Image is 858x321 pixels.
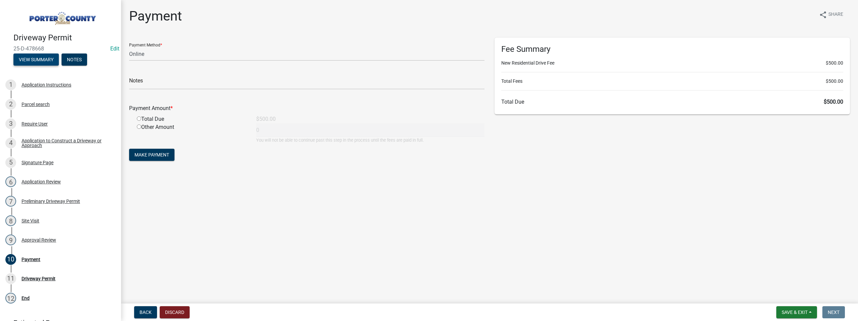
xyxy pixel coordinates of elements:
[129,149,174,161] button: Make Payment
[776,306,817,318] button: Save & Exit
[22,199,80,204] div: Preliminary Driveway Permit
[22,276,55,281] div: Driveway Permit
[5,196,16,207] div: 7
[22,138,110,148] div: Application to Construct a Driveway or Approach
[5,235,16,245] div: 9
[782,310,808,315] span: Save & Exit
[22,257,40,262] div: Payment
[5,79,16,90] div: 1
[134,152,169,157] span: Make Payment
[22,179,61,184] div: Application Review
[129,8,182,24] h1: Payment
[826,78,843,85] span: $500.00
[501,44,843,54] h6: Fee Summary
[826,60,843,67] span: $500.00
[501,78,843,85] li: Total Fees
[140,310,152,315] span: Back
[5,273,16,284] div: 11
[22,238,56,242] div: Approval Review
[5,176,16,187] div: 6
[62,53,87,66] button: Notes
[110,45,119,52] wm-modal-confirm: Edit Application Number
[13,7,110,26] img: Porter County, Indiana
[13,57,59,63] wm-modal-confirm: Summary
[824,99,843,105] span: $500.00
[5,99,16,110] div: 2
[5,293,16,304] div: 12
[819,11,827,19] i: share
[22,102,50,107] div: Parcel search
[822,306,845,318] button: Next
[13,53,59,66] button: View Summary
[828,310,840,315] span: Next
[501,60,843,67] li: New Residential Drive Fee
[501,99,843,105] h6: Total Due
[5,215,16,226] div: 8
[5,254,16,265] div: 10
[124,104,490,112] div: Payment Amount
[5,157,16,168] div: 5
[132,115,251,123] div: Total Due
[22,160,53,165] div: Signature Page
[5,138,16,148] div: 4
[110,45,119,52] a: Edit
[132,123,251,143] div: Other Amount
[13,45,108,52] span: 25-D-478668
[22,218,39,223] div: Site Visit
[22,82,71,87] div: Application Instructions
[160,306,190,318] button: Discard
[5,118,16,129] div: 3
[828,11,843,19] span: Share
[22,121,48,126] div: Require User
[22,296,30,300] div: End
[134,306,157,318] button: Back
[814,8,849,21] button: shareShare
[62,57,87,63] wm-modal-confirm: Notes
[13,33,116,43] h4: Driveway Permit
